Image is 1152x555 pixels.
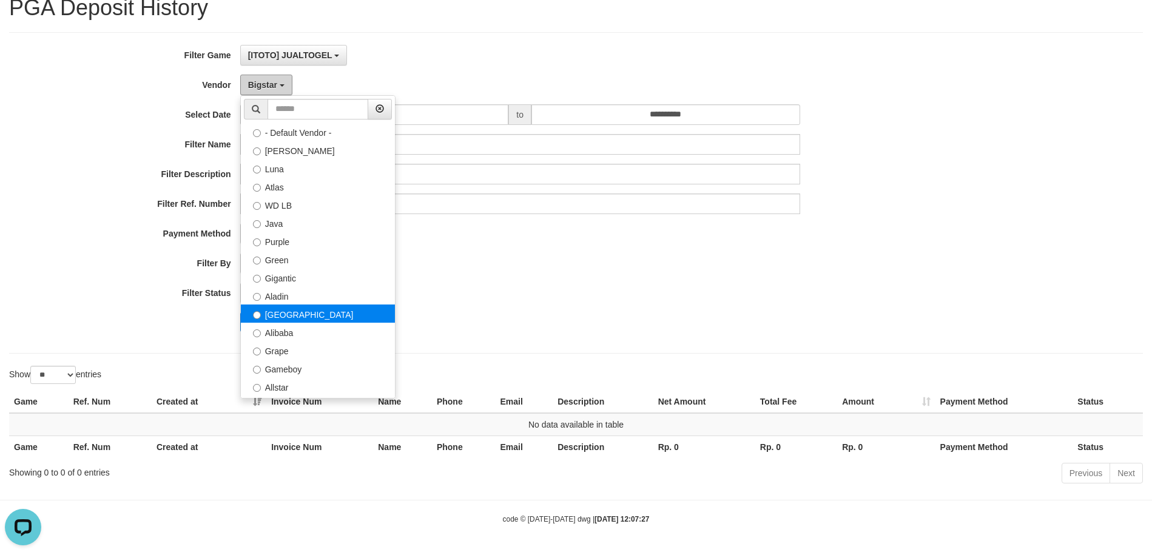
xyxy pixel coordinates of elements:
[9,366,101,384] label: Show entries
[5,5,41,41] button: Open LiveChat chat widget
[152,436,266,458] th: Created at
[241,268,395,286] label: Gigantic
[935,436,1073,458] th: Payment Method
[496,391,553,413] th: Email
[253,329,261,337] input: Alibaba
[253,238,261,246] input: Purple
[241,159,395,177] label: Luna
[69,436,152,458] th: Ref. Num
[553,436,653,458] th: Description
[266,391,373,413] th: Invoice Num
[9,391,69,413] th: Game
[373,436,432,458] th: Name
[241,214,395,232] label: Java
[253,257,261,264] input: Green
[253,166,261,173] input: Luna
[240,45,348,66] button: [ITOTO] JUALTOGEL
[253,384,261,392] input: Allstar
[9,436,69,458] th: Game
[508,104,531,125] span: to
[432,391,496,413] th: Phone
[653,436,755,458] th: Rp. 0
[253,147,261,155] input: [PERSON_NAME]
[253,348,261,355] input: Grape
[935,391,1073,413] th: Payment Method
[837,391,935,413] th: Amount: activate to sort column ascending
[241,123,395,141] label: - Default Vendor -
[553,391,653,413] th: Description
[432,436,496,458] th: Phone
[1073,391,1143,413] th: Status
[241,195,395,214] label: WD LB
[253,129,261,137] input: - Default Vendor -
[9,462,471,479] div: Showing 0 to 0 of 0 entries
[241,341,395,359] label: Grape
[241,377,395,395] label: Allstar
[241,286,395,304] label: Aladin
[241,177,395,195] label: Atlas
[1073,436,1143,458] th: Status
[241,359,395,377] label: Gameboy
[69,391,152,413] th: Ref. Num
[241,250,395,268] label: Green
[241,232,395,250] label: Purple
[253,184,261,192] input: Atlas
[30,366,76,384] select: Showentries
[496,436,553,458] th: Email
[1062,463,1110,483] a: Previous
[9,413,1143,436] td: No data available in table
[253,202,261,210] input: WD LB
[755,391,837,413] th: Total Fee
[248,80,277,90] span: Bigstar
[241,304,395,323] label: [GEOGRAPHIC_DATA]
[595,515,649,523] strong: [DATE] 12:07:27
[253,293,261,301] input: Aladin
[837,436,935,458] th: Rp. 0
[241,395,395,414] label: Xtr
[152,391,266,413] th: Created at: activate to sort column ascending
[503,515,650,523] small: code © [DATE]-[DATE] dwg |
[253,220,261,228] input: Java
[253,275,261,283] input: Gigantic
[248,50,332,60] span: [ITOTO] JUALTOGEL
[653,391,755,413] th: Net Amount
[253,366,261,374] input: Gameboy
[373,391,432,413] th: Name
[1110,463,1143,483] a: Next
[755,436,837,458] th: Rp. 0
[253,311,261,319] input: [GEOGRAPHIC_DATA]
[240,75,292,95] button: Bigstar
[241,323,395,341] label: Alibaba
[241,141,395,159] label: [PERSON_NAME]
[266,436,373,458] th: Invoice Num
